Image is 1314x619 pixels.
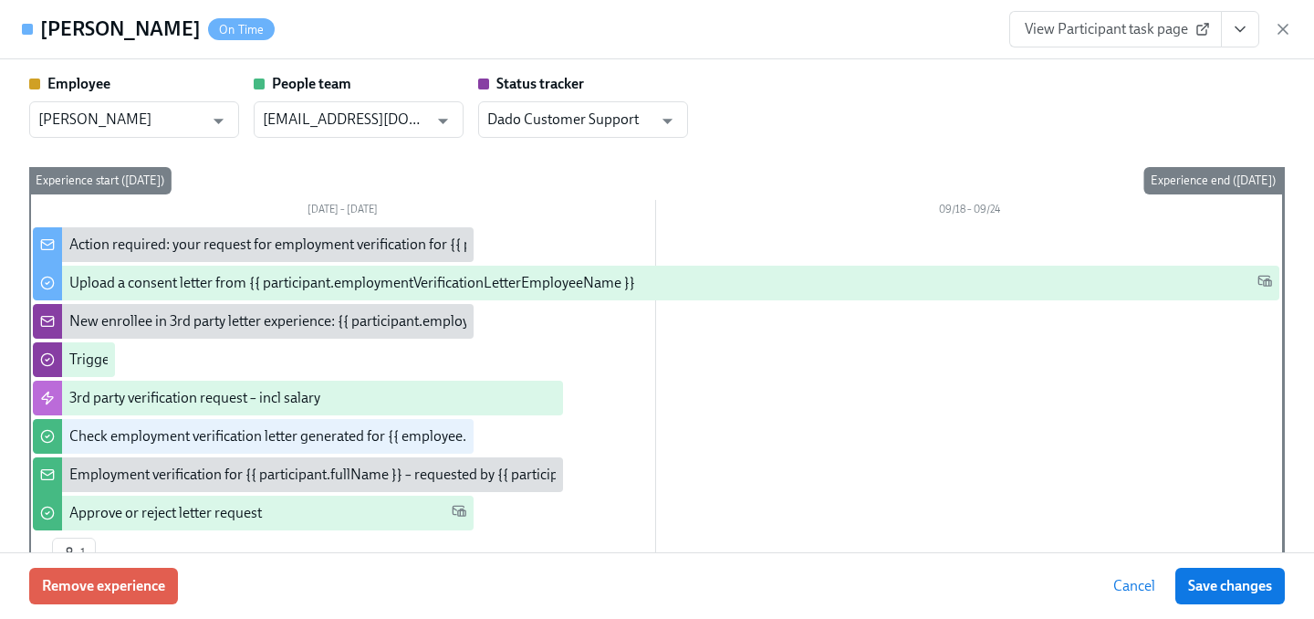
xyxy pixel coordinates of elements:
button: Remove experience [29,568,178,604]
button: View task page [1221,11,1259,47]
div: [DATE] – [DATE] [29,200,656,224]
div: Experience end ([DATE]) [1143,167,1283,194]
span: Save changes [1188,577,1272,595]
button: Cancel [1100,568,1168,604]
div: Experience start ([DATE]) [28,167,172,194]
div: New enrollee in 3rd party letter experience: {{ participant.employmentVerificationLetterEmployeeN... [69,311,724,331]
div: 3rd party verification request – incl salary [69,388,320,408]
div: Upload a consent letter from {{ participant.employmentVerificationLetterEmployeeName }} [69,273,635,293]
strong: Employee [47,75,110,92]
span: Work Email [1257,273,1272,294]
strong: People team [272,75,351,92]
strong: Status tracker [496,75,584,92]
button: Open [204,107,233,135]
span: Work Email [452,503,466,524]
button: Open [653,107,682,135]
div: Employment verification for {{ participant.fullName }} – requested by {{ participant.organization }} [69,465,675,485]
span: Remove experience [42,577,165,595]
span: View Participant task page [1025,20,1206,38]
a: View Participant task page [1009,11,1222,47]
div: Approve or reject letter request [69,503,262,523]
button: Save changes [1175,568,1285,604]
div: Action required: your request for employment verification for {{ participant.employmentVerificati... [69,235,836,255]
div: Check employment verification letter generated for {{ employee.fullName }} [69,426,538,446]
span: Cancel [1113,577,1155,595]
span: On Time [208,23,275,37]
h4: [PERSON_NAME] [40,16,201,43]
div: Triggers when letter created [69,350,244,370]
button: Open [429,107,457,135]
div: 09/18 – 09/24 [656,200,1283,224]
